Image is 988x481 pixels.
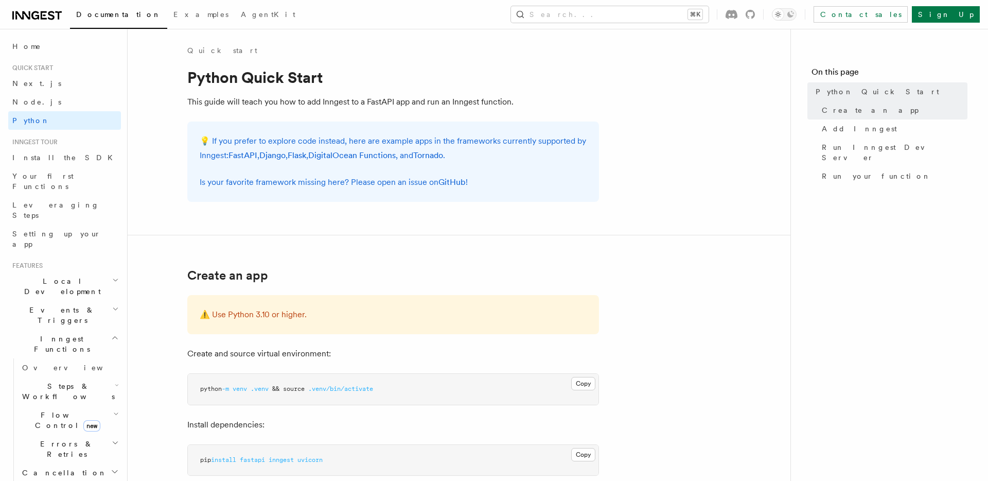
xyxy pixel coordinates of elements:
[571,448,595,461] button: Copy
[200,385,222,392] span: python
[18,410,113,431] span: Flow Control
[8,334,111,354] span: Inngest Functions
[8,37,121,56] a: Home
[12,41,41,51] span: Home
[8,301,121,330] button: Events & Triggers
[200,134,587,163] p: 💡 If you prefer to explore code instead, here are example apps in the frameworks currently suppor...
[822,124,897,134] span: Add Inngest
[8,148,121,167] a: Install the SDK
[187,95,599,109] p: This guide will teach you how to add Inngest to a FastAPI app and run an Inngest function.
[12,79,61,88] span: Next.js
[18,381,115,402] span: Steps & Workflows
[8,262,43,270] span: Features
[18,377,121,406] button: Steps & Workflows
[272,385,279,392] span: &&
[259,150,286,160] a: Django
[18,406,121,435] button: Flow Controlnew
[308,385,373,392] span: .venv/bin/activate
[8,272,121,301] button: Local Development
[511,6,709,23] button: Search...⌘K
[822,105,919,115] span: Create an app
[8,276,112,297] span: Local Development
[18,358,121,377] a: Overview
[269,456,294,463] span: inngest
[818,138,967,167] a: Run Inngest Dev Server
[187,418,599,432] p: Install dependencies:
[18,435,121,463] button: Errors & Retries
[571,377,595,390] button: Copy
[438,177,466,187] a: GitHub
[241,10,295,19] span: AgentKit
[233,385,247,392] span: venv
[818,119,967,138] a: Add Inngest
[200,307,587,322] p: ⚠️ Use Python 3.10 or higher.
[8,138,58,146] span: Inngest tour
[8,330,121,358] button: Inngest Functions
[772,8,797,21] button: Toggle dark mode
[187,68,599,87] h1: Python Quick Start
[187,268,268,283] a: Create an app
[8,93,121,111] a: Node.js
[8,225,121,253] a: Setting up your app
[200,175,587,190] p: Is your favorite framework missing here? Please open an issue on !
[8,305,112,325] span: Events & Triggers
[822,142,967,163] span: Run Inngest Dev Server
[12,172,74,191] span: Your first Functions
[308,150,396,160] a: DigitalOcean Functions
[12,201,99,219] span: Leveraging Steps
[76,10,161,19] span: Documentation
[187,347,599,361] p: Create and source virtual environment:
[12,230,101,248] span: Setting up your app
[8,196,121,225] a: Leveraging Steps
[8,111,121,130] a: Python
[18,439,112,459] span: Errors & Retries
[8,167,121,196] a: Your first Functions
[297,456,323,463] span: uvicorn
[811,66,967,82] h4: On this page
[211,456,236,463] span: install
[240,456,265,463] span: fastapi
[83,420,100,432] span: new
[413,150,443,160] a: Tornado
[818,167,967,185] a: Run your function
[22,364,128,372] span: Overview
[228,150,257,160] a: FastAPI
[814,6,908,23] a: Contact sales
[822,171,931,181] span: Run your function
[18,468,107,478] span: Cancellation
[167,3,235,28] a: Examples
[8,64,53,72] span: Quick start
[12,98,61,106] span: Node.js
[235,3,302,28] a: AgentKit
[70,3,167,29] a: Documentation
[912,6,980,23] a: Sign Up
[818,101,967,119] a: Create an app
[816,87,939,97] span: Python Quick Start
[187,45,257,56] a: Quick start
[200,456,211,463] span: pip
[811,82,967,101] a: Python Quick Start
[288,150,306,160] a: Flask
[12,153,119,162] span: Install the SDK
[688,9,702,20] kbd: ⌘K
[12,116,50,125] span: Python
[251,385,269,392] span: .venv
[222,385,229,392] span: -m
[283,385,305,392] span: source
[8,74,121,93] a: Next.js
[173,10,228,19] span: Examples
